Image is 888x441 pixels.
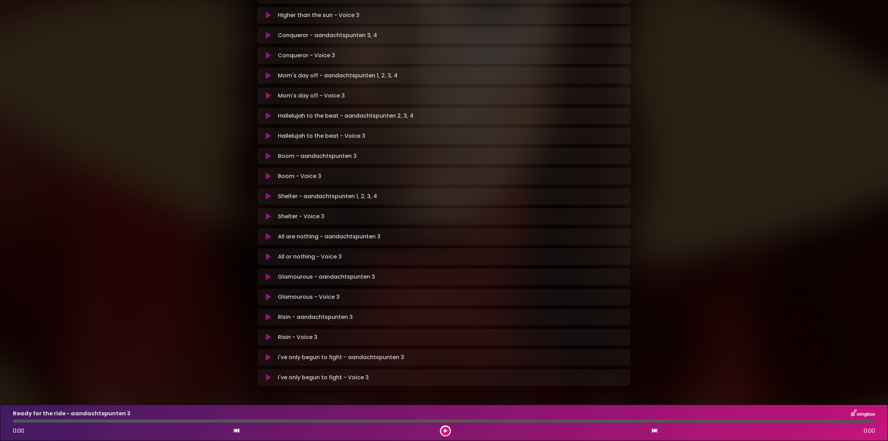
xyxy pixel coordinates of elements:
[851,409,875,418] img: songbox-logo-white.png
[278,333,317,341] p: Risin - Voice 3
[278,293,340,301] p: Glamourous - Voice 3
[278,31,377,40] p: Conqueror - aandachtspunten 3, 4
[278,172,321,180] p: Boom - Voice 3
[278,71,398,80] p: Mom's day off - aandachtspunten 1, 2, 3, 4
[278,11,359,19] p: Higher than the sun - Voice 3
[278,192,377,201] p: Shelter - aandachtspunten 1, 2, 3, 4
[278,212,324,221] p: Shelter - Voice 3
[278,353,404,362] p: I've only begun to fight - aandachtspunten 3
[13,409,130,418] p: Ready for the ride - aandachtspunten 3
[278,51,335,60] p: Conqueror - Voice 3
[278,152,357,160] p: Boom - aandachtspunten 3
[278,373,369,382] p: I've only begun to fight - Voice 3
[278,313,353,321] p: Risin - aandachtspunten 3
[278,253,342,261] p: All or nothing - Voice 3
[278,132,365,140] p: Hallelujah to the beat - Voice 3
[278,92,345,100] p: Mom's day off - Voice 3
[278,232,381,241] p: All are nothing - aandachtspunten 3
[278,112,413,120] p: Hallelujah to the beat - aandachtspunten 2, 3, 4
[278,273,375,281] p: Glamourous - aandachtspunten 3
